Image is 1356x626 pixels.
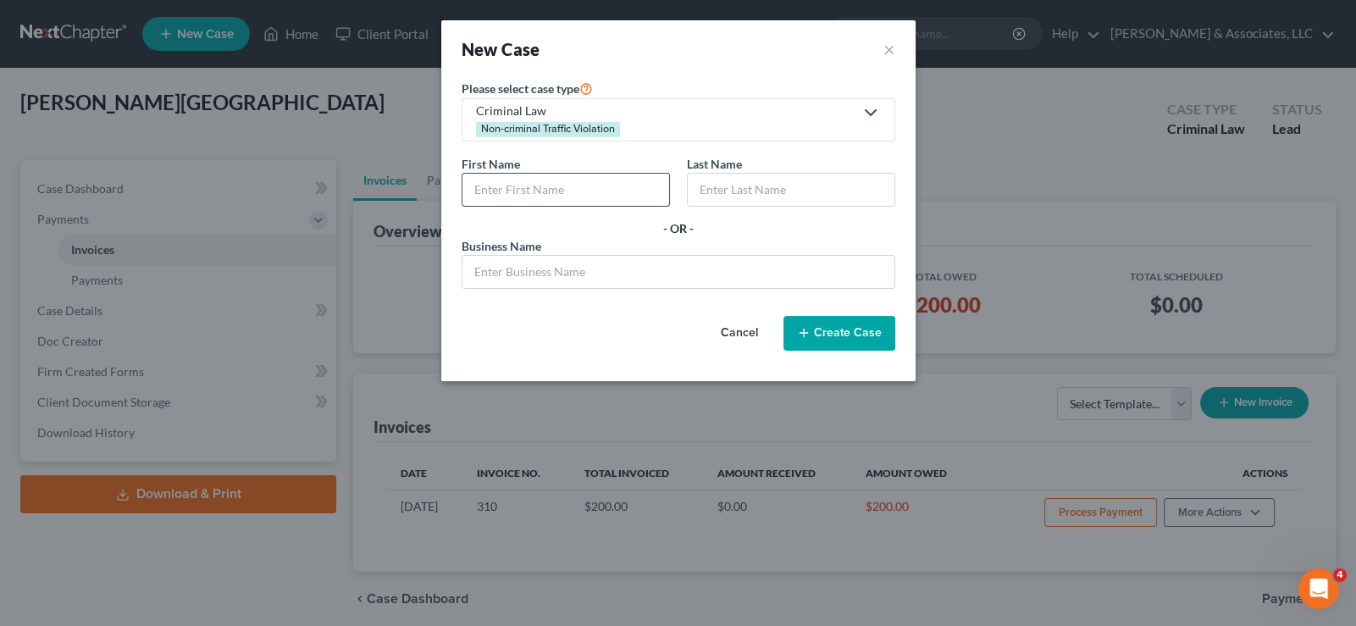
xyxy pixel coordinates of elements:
[883,37,895,61] button: ×
[687,157,742,171] span: Last Name
[462,239,541,253] span: Business Name
[462,220,895,237] div: - OR -
[688,174,894,206] input: Enter Last Name
[476,102,854,119] div: Criminal Law
[462,39,540,59] strong: New Case
[476,122,621,137] div: Non-criminal Traffic Violation
[1333,568,1347,582] span: 4
[1298,568,1339,609] iframe: Intercom live chat
[462,256,894,288] input: Enter Business Name
[783,316,895,352] button: Create Case
[702,317,777,351] button: Cancel
[462,174,669,206] input: Enter First Name
[462,157,520,171] span: First Name
[462,81,579,96] span: Please select case type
